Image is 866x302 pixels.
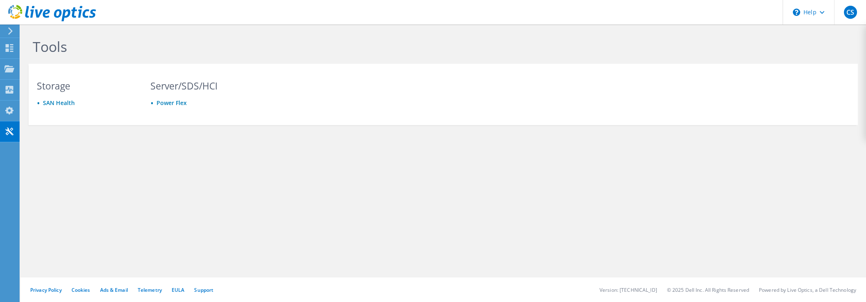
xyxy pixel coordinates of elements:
svg: \n [793,9,800,16]
li: Version: [TECHNICAL_ID] [600,286,657,293]
h3: Storage [37,81,135,90]
h1: Tools [33,38,584,55]
a: Ads & Email [100,286,128,293]
li: Powered by Live Optics, a Dell Technology [759,286,856,293]
li: © 2025 Dell Inc. All Rights Reserved [667,286,749,293]
a: EULA [172,286,184,293]
a: Power Flex [157,99,187,107]
span: CS [844,6,857,19]
a: SAN Health [43,99,75,107]
h3: Server/SDS/HCI [150,81,248,90]
a: Privacy Policy [30,286,62,293]
a: Telemetry [138,286,162,293]
a: Support [194,286,213,293]
a: Cookies [72,286,90,293]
